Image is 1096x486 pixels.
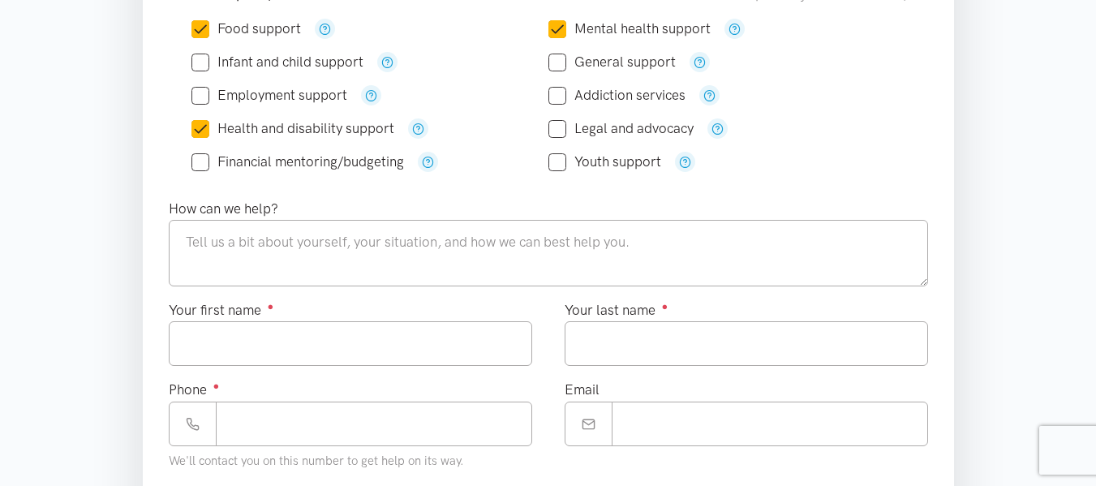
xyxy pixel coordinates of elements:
[268,300,274,312] sup: ●
[191,88,347,102] label: Employment support
[169,198,278,220] label: How can we help?
[548,55,676,69] label: General support
[213,380,220,392] sup: ●
[548,22,711,36] label: Mental health support
[612,402,928,446] input: Email
[216,402,532,446] input: Phone number
[191,22,301,36] label: Food support
[548,88,686,102] label: Addiction services
[662,300,668,312] sup: ●
[548,155,661,169] label: Youth support
[191,122,394,135] label: Health and disability support
[565,299,668,321] label: Your last name
[565,379,600,401] label: Email
[548,122,694,135] label: Legal and advocacy
[191,55,363,69] label: Infant and child support
[169,299,274,321] label: Your first name
[169,454,464,468] small: We'll contact you on this number to get help on its way.
[191,155,404,169] label: Financial mentoring/budgeting
[169,379,220,401] label: Phone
